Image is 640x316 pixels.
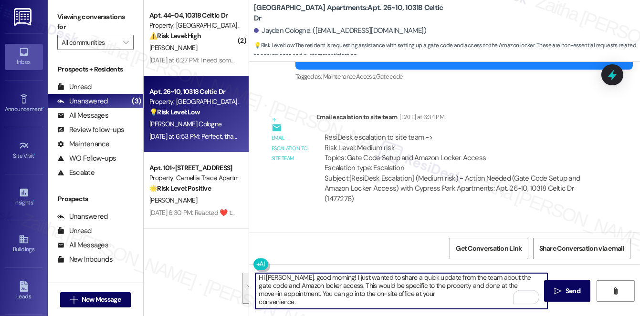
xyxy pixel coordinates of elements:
div: Unanswered [57,212,108,222]
div: Escalate [57,168,94,178]
div: All Messages [57,111,108,121]
a: Site Visit • [5,138,43,163]
div: Unread [57,226,92,236]
strong: 💡 Risk Level: Low [254,41,294,49]
div: Apt. 101~[STREET_ADDRESS] [149,163,238,173]
span: Access , [356,72,376,81]
div: Email escalation to site team [316,112,601,125]
div: (3) [129,94,143,109]
span: Share Conversation via email [539,244,624,254]
div: Apt. 44~04, 10318 Celtic Dr [149,10,238,20]
label: Viewing conversations for [57,10,134,35]
div: ResiDesk escalation to site team -> Risk Level: Medium risk Topics: Gate Code Setup and Amazon Lo... [325,133,593,173]
strong: 💡 Risk Level: Low [149,108,200,116]
span: Maintenance , [323,72,356,81]
span: [PERSON_NAME] [149,196,197,204]
div: New Inbounds [57,255,113,265]
div: Subject: [ResiDesk Escalation] (Medium risk) - Action Needed (Gate Code Setup and Amazon Locker A... [325,173,593,204]
b: [GEOGRAPHIC_DATA] Apartments: Apt. 26~10, 10318 Celtic Dr [254,3,445,23]
div: Prospects [48,194,143,204]
span: • [42,104,44,111]
div: WO Follow-ups [57,153,116,163]
div: Unanswered [57,96,108,106]
input: All communities [62,35,118,50]
div: [DATE] at 6:27 PM: I need someone [149,56,245,64]
div: [DATE] at 6:34 PM [397,112,444,122]
div: Prospects + Residents [48,64,143,74]
div: Residents [48,281,143,291]
div: Property: Camellia Trace Apartments [149,173,238,183]
i:  [612,287,619,295]
textarea: To enrich screen reader interactions, please activate Accessibility in Grammarly extension settings [255,273,547,309]
span: [PERSON_NAME] Cologne [149,120,221,128]
i:  [554,287,561,295]
div: Unread [57,82,92,92]
button: Send [544,280,590,302]
a: Leads [5,278,43,304]
i:  [70,296,77,304]
span: Send [566,286,580,296]
button: Share Conversation via email [533,238,630,259]
div: Property: [GEOGRAPHIC_DATA] Apartments [149,97,238,107]
div: Jayden Cologne. ([EMAIL_ADDRESS][DOMAIN_NAME]) [254,26,426,36]
a: Insights • [5,184,43,210]
div: All Messages [57,240,108,250]
span: • [33,198,34,204]
button: Get Conversation Link [450,238,528,259]
span: : The resident is requesting assistance with setting up a gate code and access to the Amazon lock... [254,41,640,61]
span: [PERSON_NAME] [149,43,197,52]
button: New Message [60,292,131,307]
div: Email escalation to site team [272,133,309,163]
a: Inbox [5,44,43,70]
div: [DATE] 6:30 PM: Reacted ❤️ to “[PERSON_NAME] (Camellia Trace Apartments): 😊” [149,208,379,217]
span: Get Conversation Link [456,244,522,254]
span: New Message [82,295,121,305]
img: ResiDesk Logo [14,8,33,26]
strong: 🌟 Risk Level: Positive [149,184,211,193]
div: Tagged as: [295,70,633,83]
div: Maintenance [57,139,110,149]
div: [DATE] at 6:53 PM: Perfect, thank you! [149,132,253,141]
strong: ⚠️ Risk Level: High [149,31,201,40]
div: Apt. 26~10, 10318 Celtic Dr [149,87,238,97]
div: Review follow-ups [57,125,124,135]
a: Buildings [5,231,43,257]
i:  [123,39,128,46]
span: • [34,151,36,158]
span: Gate code [376,72,403,81]
div: Property: [GEOGRAPHIC_DATA] Apartments [149,20,238,31]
